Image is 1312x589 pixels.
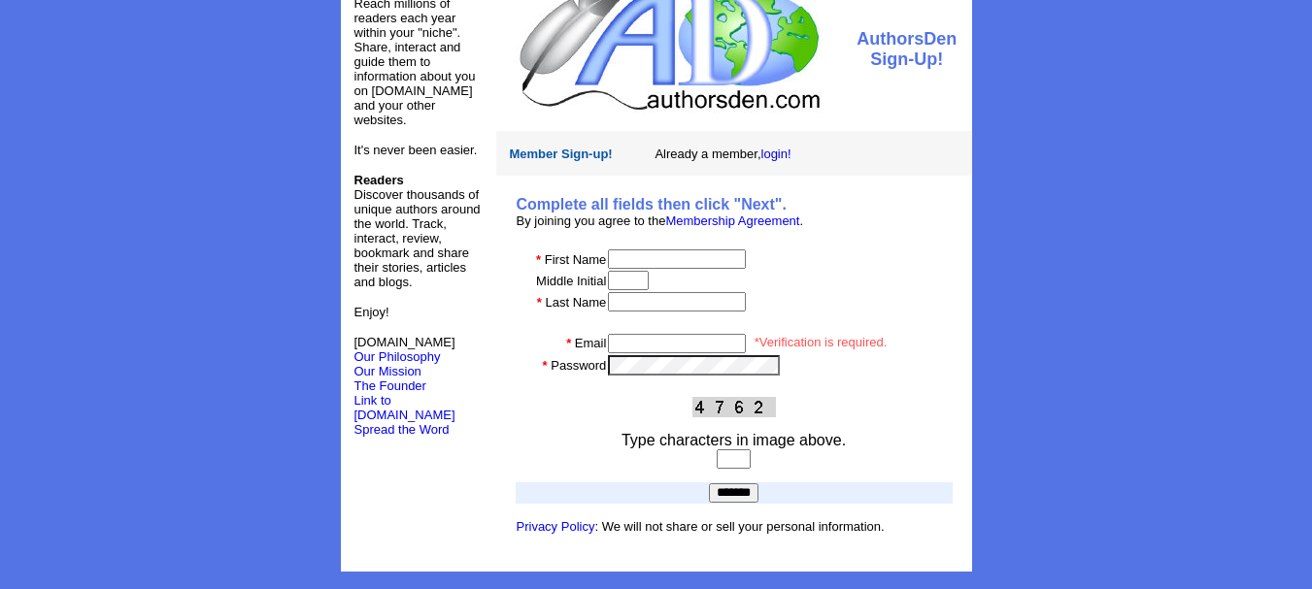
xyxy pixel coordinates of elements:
font: It's never been easier. [354,143,478,157]
font: Discover thousands of unique authors around the world. Track, interact, review, bookmark and shar... [354,173,481,289]
img: This Is CAPTCHA Image [692,397,776,417]
font: *Verification is required. [755,335,888,349]
a: Our Mission [354,364,421,378]
a: Privacy Policy [517,519,595,534]
a: Membership Agreement [665,213,799,228]
font: Password [551,358,606,373]
a: login! [761,147,791,161]
font: Member Sign-up! [510,147,613,161]
font: Middle Initial [536,274,606,288]
a: The Founder [354,378,426,393]
font: By joining you agree to the . [517,213,804,228]
a: Our Philosophy [354,349,441,364]
font: : We will not share or sell your personal information. [517,519,885,534]
font: Email [575,336,607,350]
a: Spread the Word [354,420,450,437]
b: Readers [354,173,404,187]
font: Last Name [545,295,606,310]
font: First Name [545,252,607,267]
font: AuthorsDen Sign-Up! [857,29,957,69]
font: Enjoy! [354,305,389,319]
a: Link to [DOMAIN_NAME] [354,393,455,422]
font: Already a member, [655,147,791,161]
font: Type characters in image above. [622,432,846,448]
font: [DOMAIN_NAME] [354,335,455,364]
font: Spread the Word [354,422,450,437]
b: Complete all fields then click "Next". [517,196,787,213]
